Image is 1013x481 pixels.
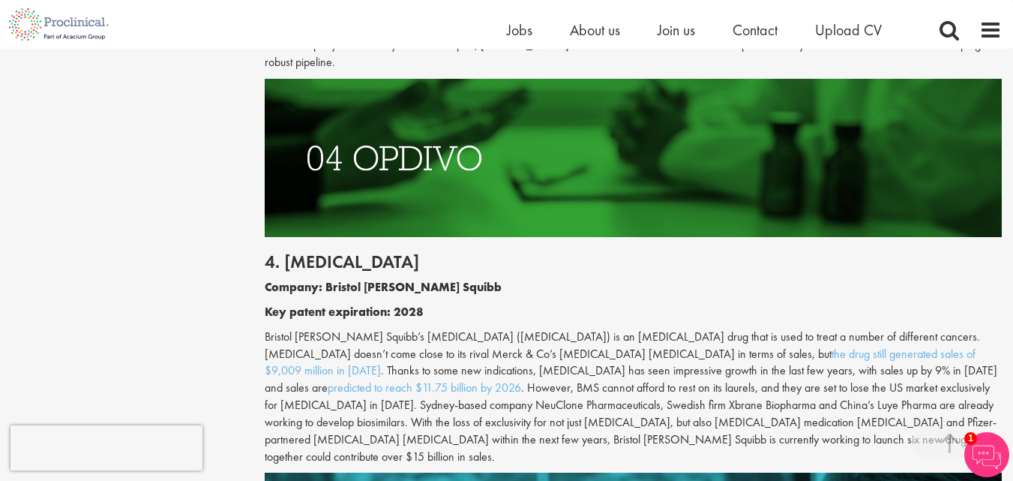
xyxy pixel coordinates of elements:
[265,346,976,379] a: the drug still generated sales of $9,009 million in [DATE]
[507,20,532,40] a: Jobs
[964,432,1009,477] img: Chatbot
[265,329,1002,466] p: Bristol [PERSON_NAME] Squibb’s [MEDICAL_DATA] ([MEDICAL_DATA]) is an [MEDICAL_DATA] drug that is ...
[658,20,695,40] a: Join us
[733,20,778,40] a: Contact
[570,20,620,40] a: About us
[265,252,1002,272] h2: 4. [MEDICAL_DATA]
[328,380,521,395] a: predicted to reach $11.75 billion by 2026
[815,20,882,40] a: Upload CV
[265,79,1002,236] img: Drugs with patents due to expire Opdivo
[964,432,977,445] span: 1
[265,37,1002,71] p: In the company's 2023 full year results report, [PERSON_NAME] announced that it had made solid st...
[265,304,424,320] b: Key patent expiration: 2028
[265,279,502,295] b: Company: Bristol [PERSON_NAME] Squibb
[10,425,202,470] iframe: reCAPTCHA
